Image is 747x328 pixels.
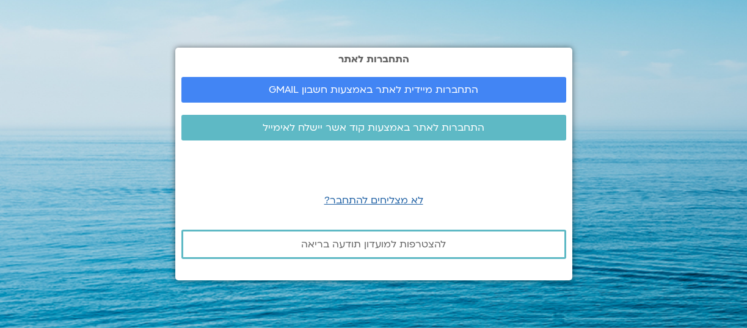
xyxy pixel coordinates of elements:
a: לא מצליחים להתחבר? [324,194,423,207]
a: התחברות לאתר באמצעות קוד אשר יישלח לאימייל [181,115,566,140]
h2: התחברות לאתר [181,54,566,65]
span: להצטרפות למועדון תודעה בריאה [301,239,446,250]
a: התחברות מיידית לאתר באמצעות חשבון GMAIL [181,77,566,103]
span: התחברות מיידית לאתר באמצעות חשבון GMAIL [269,84,478,95]
a: להצטרפות למועדון תודעה בריאה [181,230,566,259]
span: התחברות לאתר באמצעות קוד אשר יישלח לאימייל [263,122,484,133]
